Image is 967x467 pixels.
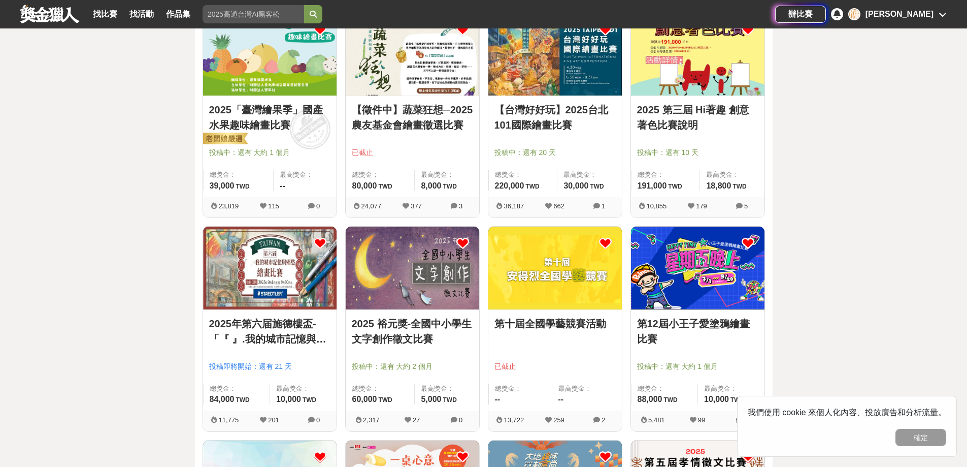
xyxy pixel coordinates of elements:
[346,227,479,309] img: Cover Image
[346,13,479,96] a: Cover Image
[631,227,764,309] img: Cover Image
[352,102,473,133] a: 【徵件中】蔬菜狂想─2025農友基金會繪畫徵選比賽
[602,202,605,210] span: 1
[488,13,622,96] img: Cover Image
[637,361,758,372] span: 投稿中：還有 大約 1 個月
[209,102,330,133] a: 2025「臺灣繪果季」國產水果趣味繪畫比賽
[89,7,121,21] a: 找比賽
[495,181,524,190] span: 220,000
[730,396,744,403] span: TWD
[895,429,946,446] button: 確定
[637,147,758,158] span: 投稿中：還有 10 天
[459,202,462,210] span: 3
[668,183,682,190] span: TWD
[411,202,422,210] span: 377
[495,395,501,403] span: --
[488,13,622,96] a: Cover Image
[488,227,622,309] img: Cover Image
[210,181,235,190] span: 39,000
[125,7,158,21] a: 找活動
[162,7,194,21] a: 作品集
[704,384,758,394] span: 最高獎金：
[494,361,616,372] span: 已截止
[203,13,337,96] a: Cover Image
[602,416,605,424] span: 2
[209,361,330,372] span: 投稿即將開始：還有 21 天
[459,416,462,424] span: 0
[210,170,268,180] span: 總獎金：
[352,147,473,158] span: 已截止
[352,316,473,347] a: 2025 裕元獎-全國中小學生文字創作徵文比賽
[744,202,748,210] span: 5
[553,202,564,210] span: 662
[638,395,662,403] span: 88,000
[352,181,377,190] span: 80,000
[637,316,758,347] a: 第12屆小王子愛塗鴉繪畫比賽
[553,416,564,424] span: 259
[209,147,330,158] span: 投稿中：還有 大約 1 個月
[352,395,377,403] span: 60,000
[443,396,457,403] span: TWD
[201,132,248,146] img: 老闆娘嚴選
[646,202,666,210] span: 10,855
[280,170,330,180] span: 最高獎金：
[848,8,860,20] div: 陳
[494,147,616,158] span: 投稿中：還有 20 天
[316,202,320,210] span: 0
[280,181,285,190] span: --
[638,181,667,190] span: 191,000
[443,183,457,190] span: TWD
[558,384,616,394] span: 最高獎金：
[352,384,409,394] span: 總獎金：
[218,202,239,210] span: 23,819
[203,13,337,96] img: Cover Image
[637,102,758,133] a: 2025 第三屆 Hi著趣 創意著色比賽說明
[563,170,615,180] span: 最高獎金：
[648,416,665,424] span: 5,481
[203,227,337,309] img: Cover Image
[663,396,677,403] span: TWD
[563,181,588,190] span: 30,000
[203,5,304,23] input: 2025高通台灣AI黑客松
[276,395,301,403] span: 10,000
[706,181,731,190] span: 18,800
[638,384,692,394] span: 總獎金：
[352,170,409,180] span: 總獎金：
[748,408,946,417] span: 我們使用 cookie 來個人化內容、投放廣告和分析流量。
[268,416,279,424] span: 201
[504,202,524,210] span: 36,187
[638,170,694,180] span: 總獎金：
[210,395,235,403] span: 84,000
[494,316,616,331] a: 第十屆全國學藝競賽活動
[732,183,746,190] span: TWD
[525,183,539,190] span: TWD
[865,8,933,20] div: [PERSON_NAME]
[504,416,524,424] span: 13,722
[421,181,441,190] span: 8,000
[268,202,279,210] span: 115
[495,384,546,394] span: 總獎金：
[316,416,320,424] span: 0
[236,183,249,190] span: TWD
[704,395,729,403] span: 10,000
[696,202,707,210] span: 179
[631,13,764,96] a: Cover Image
[363,416,380,424] span: 2,317
[631,13,764,96] img: Cover Image
[590,183,604,190] span: TWD
[378,396,392,403] span: TWD
[303,396,316,403] span: TWD
[706,170,758,180] span: 最高獎金：
[413,416,420,424] span: 27
[378,183,392,190] span: TWD
[361,202,381,210] span: 24,077
[775,6,826,23] a: 辦比賽
[421,170,473,180] span: 最高獎金：
[495,170,551,180] span: 總獎金：
[209,316,330,347] a: 2025年第六届施德樓盃-「『 』.我的城市記憶與鄉愁」繪畫比賽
